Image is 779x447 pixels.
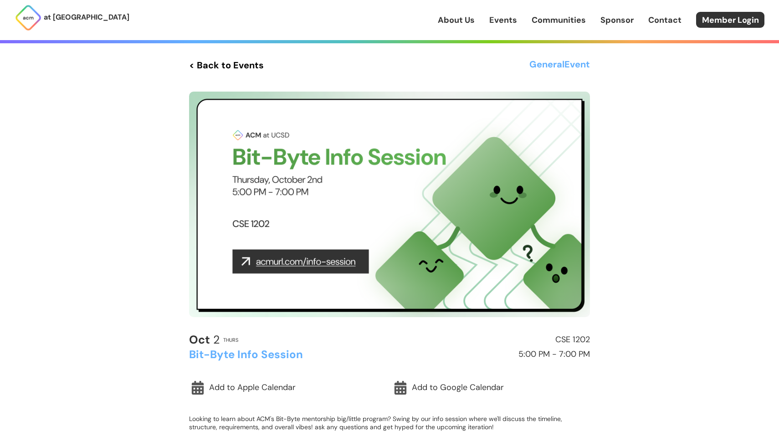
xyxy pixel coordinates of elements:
[392,377,590,398] a: Add to Google Calendar
[438,14,475,26] a: About Us
[189,57,264,73] a: < Back to Events
[189,92,590,317] img: Event Cover Photo
[223,337,238,343] h2: Thurs
[600,14,634,26] a: Sponsor
[189,332,210,347] b: Oct
[189,377,387,398] a: Add to Apple Calendar
[648,14,682,26] a: Contact
[696,12,764,28] a: Member Login
[394,335,590,344] h2: CSE 1202
[189,415,590,431] p: Looking to learn about ACM's Bit-Byte mentorship big/little program? Swing by our info session wh...
[529,57,590,73] h3: General Event
[489,14,517,26] a: Events
[394,350,590,359] h2: 5:00 PM - 7:00 PM
[15,4,129,31] a: at [GEOGRAPHIC_DATA]
[189,334,220,346] h2: 2
[44,11,129,23] p: at [GEOGRAPHIC_DATA]
[15,4,42,31] img: ACM Logo
[532,14,586,26] a: Communities
[189,349,385,360] h2: Bit-Byte Info Session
